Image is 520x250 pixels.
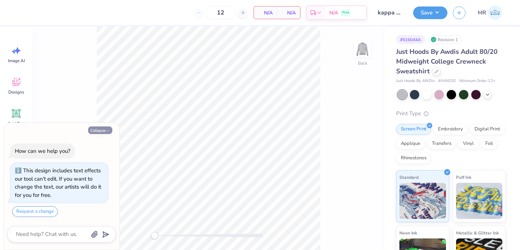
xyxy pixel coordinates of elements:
span: # JHA030 [438,78,456,84]
div: Rhinestones [396,153,431,164]
span: MR [478,9,486,17]
div: Digital Print [470,124,505,135]
span: N/A [281,9,296,17]
span: Puff Ink [456,173,471,181]
input: – – [207,6,235,19]
div: Accessibility label [151,232,158,239]
div: Foil [481,138,498,149]
span: Minimum Order: 12 + [459,78,495,84]
div: Embroidery [433,124,468,135]
div: Back [358,60,367,66]
div: # 516044A [396,35,425,44]
button: Collapse [88,126,112,134]
img: Standard [399,183,446,219]
input: Untitled Design [372,5,408,20]
span: Neon Ink [399,229,417,237]
span: Just Hoods By AWDis [396,78,435,84]
span: Metallic & Glitter Ink [456,229,499,237]
div: Applique [396,138,425,149]
span: Add Text [8,121,25,126]
span: N/A [258,9,273,17]
div: Print Type [396,109,506,118]
a: MR [474,5,506,20]
div: How can we help you? [15,147,70,155]
span: Standard [399,173,419,181]
span: N/A [329,9,338,17]
div: Revision 1 [429,35,462,44]
img: Micaela Rothenbuhler [488,5,502,20]
div: Screen Print [396,124,431,135]
button: Request a change [12,206,58,217]
img: Puff Ink [456,183,503,219]
span: Free [342,10,349,15]
span: Designs [8,89,24,95]
span: Image AI [8,58,25,64]
div: Transfers [427,138,456,149]
div: Vinyl [458,138,478,149]
span: Just Hoods By Awdis Adult 80/20 Midweight College Crewneck Sweatshirt [396,47,498,76]
div: This design includes text effects our tool can't edit. If you want to change the text, our artist... [15,167,101,199]
button: Save [413,7,447,19]
img: Back [355,42,370,56]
